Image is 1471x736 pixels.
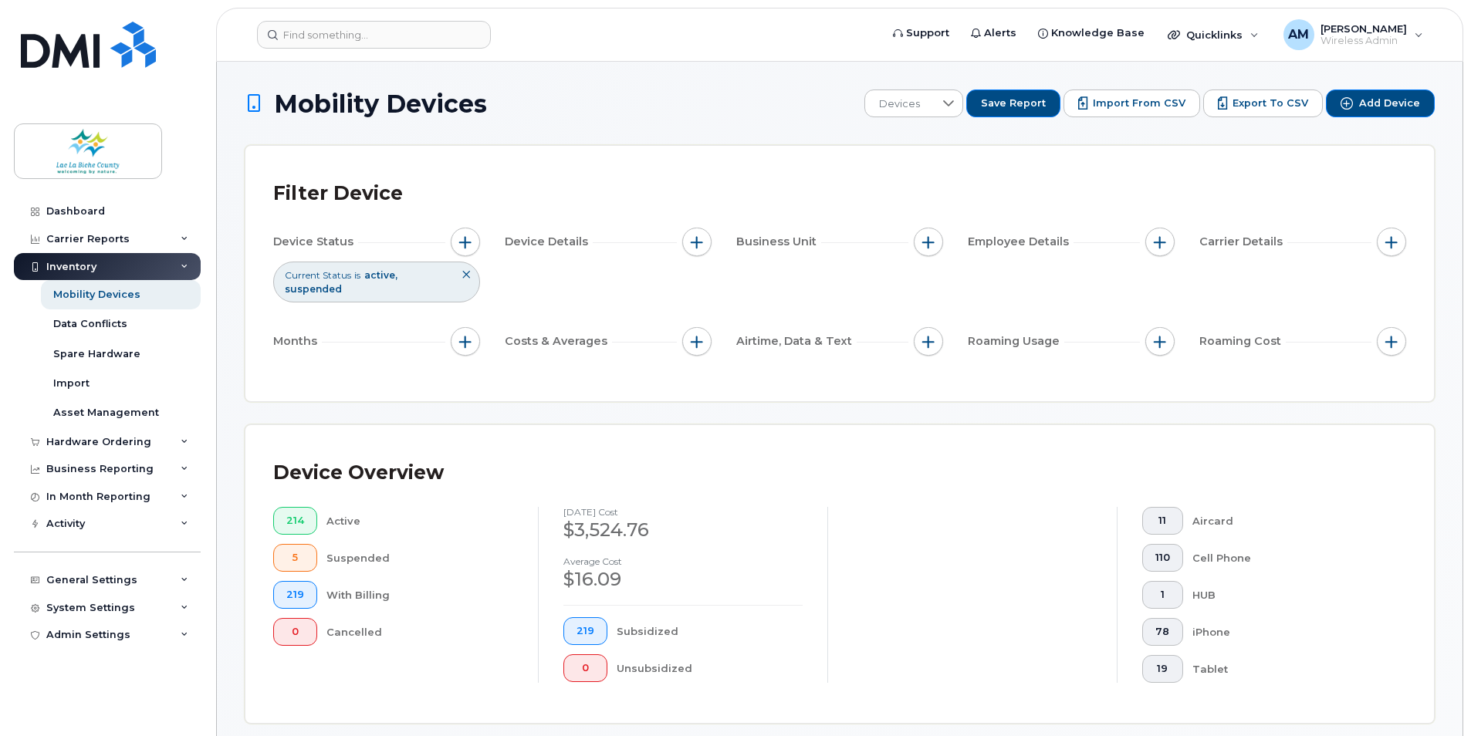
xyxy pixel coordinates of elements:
[966,89,1060,117] button: Save Report
[617,617,803,645] div: Subsidized
[563,507,803,517] h4: [DATE] cost
[1326,89,1435,117] button: Add Device
[505,234,593,250] span: Device Details
[563,654,607,682] button: 0
[1155,626,1170,638] span: 78
[1093,96,1185,110] span: Import from CSV
[1233,96,1308,110] span: Export to CSV
[1192,618,1382,646] div: iPhone
[1155,663,1170,675] span: 19
[1192,581,1382,609] div: HUB
[563,517,803,543] div: $3,524.76
[968,234,1074,250] span: Employee Details
[286,515,304,527] span: 214
[577,662,594,674] span: 0
[364,269,397,281] span: active
[563,617,607,645] button: 219
[563,556,803,566] h4: Average cost
[1142,618,1183,646] button: 78
[736,234,821,250] span: Business Unit
[273,507,317,535] button: 214
[1142,544,1183,572] button: 110
[326,507,514,535] div: Active
[273,174,403,214] div: Filter Device
[1142,507,1183,535] button: 11
[273,581,317,609] button: 219
[1155,589,1170,601] span: 1
[1155,552,1170,564] span: 110
[1155,515,1170,527] span: 11
[285,268,351,282] span: Current Status
[285,283,342,295] span: suspended
[577,625,594,637] span: 219
[617,654,803,682] div: Unsubsidized
[273,333,322,349] span: Months
[273,544,317,572] button: 5
[1359,96,1420,110] span: Add Device
[1192,507,1382,535] div: Aircard
[326,581,514,609] div: With Billing
[1199,234,1287,250] span: Carrier Details
[273,453,444,493] div: Device Overview
[505,333,612,349] span: Costs & Averages
[1142,655,1183,683] button: 19
[981,96,1046,110] span: Save Report
[1142,581,1183,609] button: 1
[286,589,304,601] span: 219
[326,618,514,646] div: Cancelled
[1064,89,1200,117] button: Import from CSV
[273,234,358,250] span: Device Status
[736,333,857,349] span: Airtime, Data & Text
[865,90,934,118] span: Devices
[286,626,304,638] span: 0
[1192,544,1382,572] div: Cell Phone
[563,566,803,593] div: $16.09
[354,268,360,282] span: is
[1192,655,1382,683] div: Tablet
[1203,89,1323,117] button: Export to CSV
[274,90,487,117] span: Mobility Devices
[326,544,514,572] div: Suspended
[286,552,304,564] span: 5
[968,333,1064,349] span: Roaming Usage
[273,618,317,646] button: 0
[1199,333,1286,349] span: Roaming Cost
